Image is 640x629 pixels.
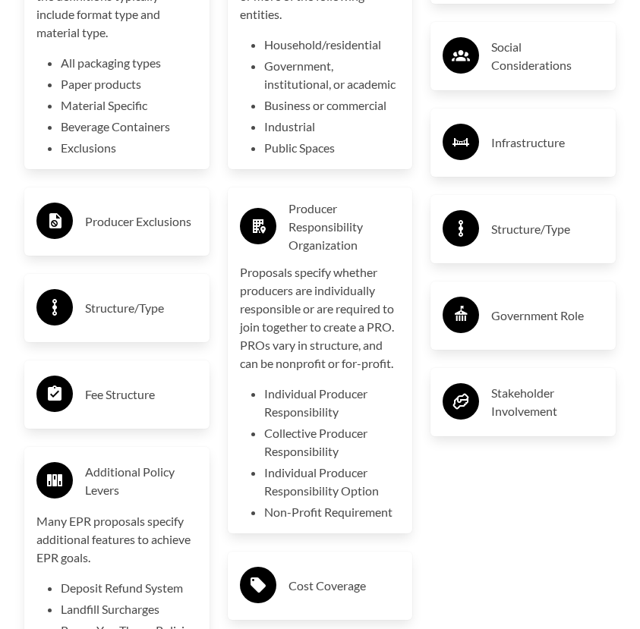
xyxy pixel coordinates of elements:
[85,463,197,499] h3: Additional Policy Levers
[61,54,197,72] li: All packaging types
[288,574,401,598] h3: Cost Coverage
[264,36,401,54] li: Household/residential
[36,512,197,567] p: Many EPR proposals specify additional features to achieve EPR goals.
[491,217,604,241] h3: Structure/Type
[288,200,401,254] h3: Producer Responsibility Organization
[491,384,604,420] h3: Stakeholder Involvement
[264,503,401,521] li: Non-Profit Requirement
[61,139,197,157] li: Exclusions
[61,96,197,115] li: Material Specific
[85,296,197,320] h3: Structure/Type
[264,118,401,136] li: Industrial
[85,209,197,234] h3: Producer Exclusions
[61,579,197,597] li: Deposit Refund System
[491,303,604,328] h3: Government Role
[264,385,401,421] li: Individual Producer Responsibility
[264,96,401,115] li: Business or commercial
[61,118,197,136] li: Beverage Containers
[61,75,197,93] li: Paper products
[491,131,604,155] h3: Infrastructure
[61,600,197,618] li: Landfill Surcharges
[491,38,604,74] h3: Social Considerations
[264,464,401,500] li: Individual Producer Responsibility Option
[264,424,401,461] li: Collective Producer Responsibility
[264,139,401,157] li: Public Spaces
[85,382,197,407] h3: Fee Structure
[264,57,401,93] li: Government, institutional, or academic
[240,263,401,373] p: Proposals specify whether producers are individually responsible or are required to join together...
